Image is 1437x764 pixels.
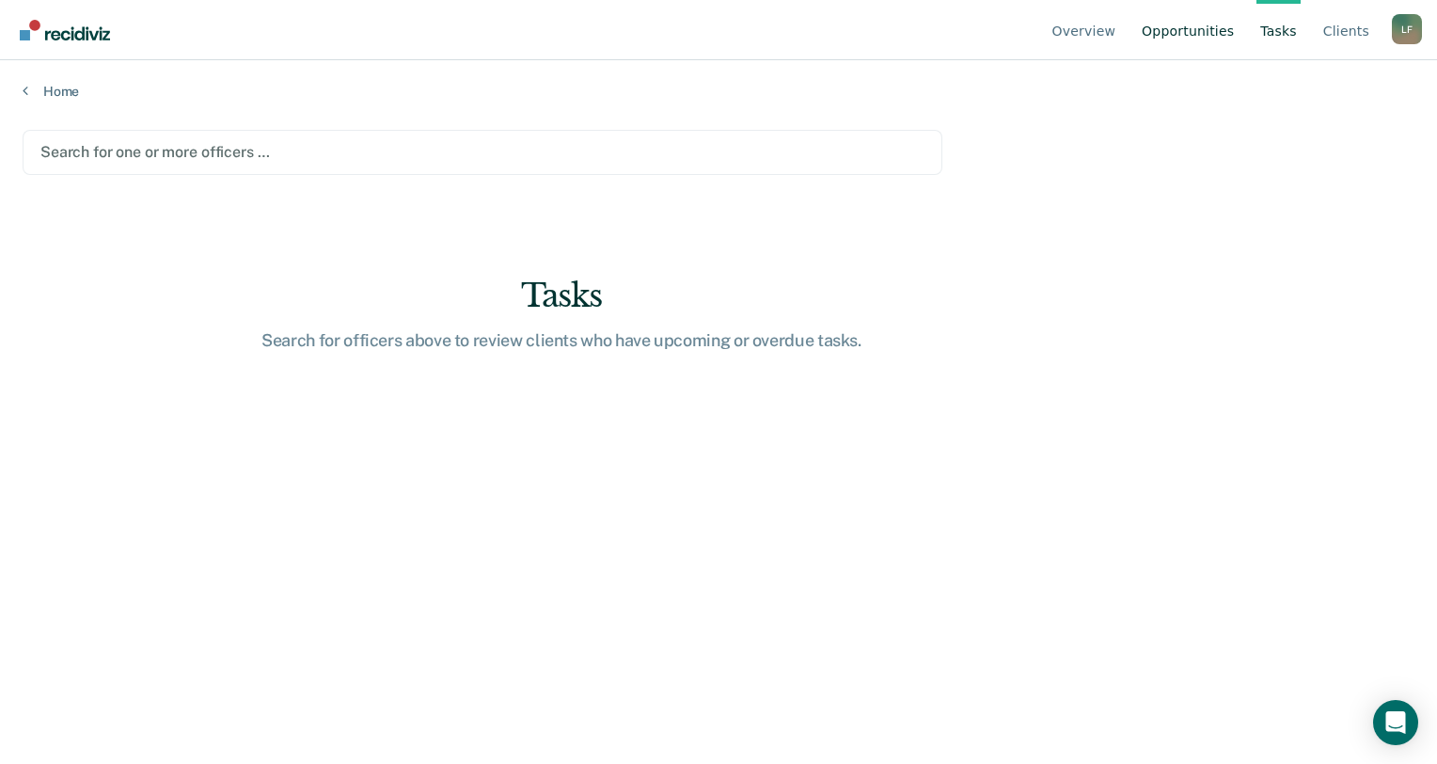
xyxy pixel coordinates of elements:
[1392,14,1422,44] div: L F
[1373,700,1418,745] div: Open Intercom Messenger
[20,20,110,40] img: Recidiviz
[261,277,862,315] div: Tasks
[23,83,1414,100] a: Home
[1392,14,1422,44] button: Profile dropdown button
[261,330,862,351] div: Search for officers above to review clients who have upcoming or overdue tasks.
